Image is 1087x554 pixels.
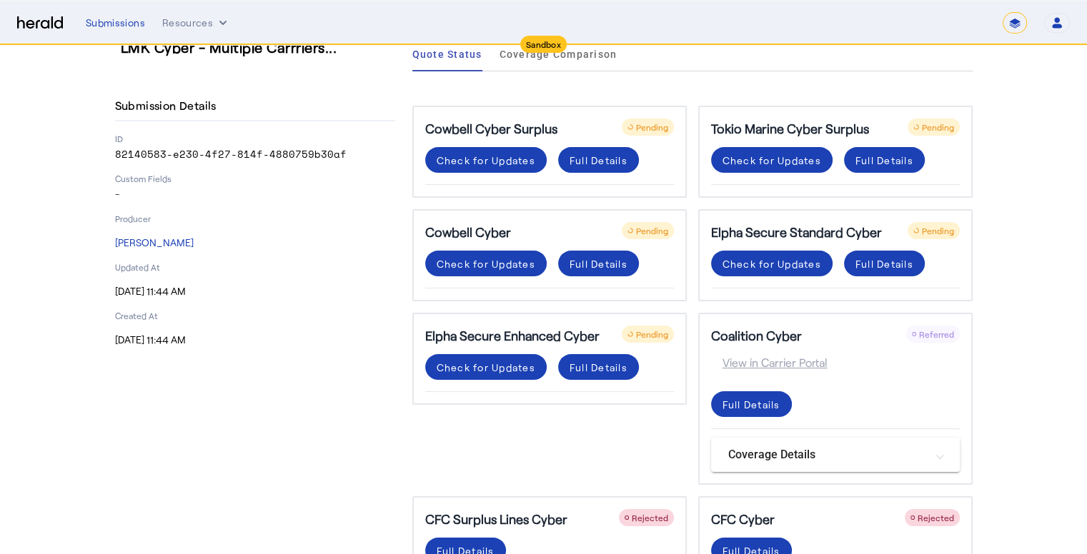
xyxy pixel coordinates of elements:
[711,391,792,417] button: Full Details
[115,284,395,298] p: [DATE] 11:44 AM
[636,226,668,236] span: Pending
[425,509,567,529] h5: CFC Surplus Lines Cyber
[500,37,617,71] a: Coverage Comparison
[558,354,639,380] button: Full Details
[711,354,828,371] span: View in Carrier Portal
[520,36,567,53] div: Sandbox
[723,153,821,168] div: Check for Updates
[844,251,925,276] button: Full Details
[425,119,557,138] h5: Cowbell Cyber Surplus
[570,360,627,375] div: Full Details
[437,256,535,271] div: Check for Updates
[115,236,395,250] p: [PERSON_NAME]
[723,256,821,271] div: Check for Updates
[918,513,954,523] span: Rejected
[922,226,954,236] span: Pending
[412,49,482,59] span: Quote Status
[711,147,833,173] button: Check for Updates
[115,261,395,273] p: Updated At
[558,251,639,276] button: Full Details
[636,329,668,339] span: Pending
[425,222,511,242] h5: Cowbell Cyber
[162,16,230,30] button: Resources dropdown menu
[723,397,780,412] div: Full Details
[115,187,395,201] p: -
[437,153,535,168] div: Check for Updates
[711,119,869,138] h5: Tokio Marine Cyber Surplus
[500,49,617,59] span: Coverage Comparison
[115,173,395,184] p: Custom Fields
[425,354,547,380] button: Check for Updates
[844,147,925,173] button: Full Details
[115,133,395,144] p: ID
[728,446,925,463] mat-panel-title: Coverage Details
[922,122,954,132] span: Pending
[412,37,482,71] a: Quote Status
[570,256,627,271] div: Full Details
[711,326,802,346] h5: Coalition Cyber
[919,329,954,339] span: Referred
[17,16,63,30] img: Herald Logo
[437,360,535,375] div: Check for Updates
[855,153,913,168] div: Full Details
[115,97,222,114] h4: Submission Details
[711,509,775,529] h5: CFC Cyber
[115,147,395,161] p: 82140583-e230-4f27-814f-4880759b30af
[425,326,600,346] h5: Elpha Secure Enhanced Cyber
[570,153,627,168] div: Full Details
[115,213,395,224] p: Producer
[86,16,145,30] div: Submissions
[558,147,639,173] button: Full Details
[855,256,913,271] div: Full Details
[636,122,668,132] span: Pending
[425,251,547,276] button: Check for Updates
[425,147,547,173] button: Check for Updates
[711,438,960,472] mat-expansion-panel-header: Coverage Details
[632,513,668,523] span: Rejected
[711,251,833,276] button: Check for Updates
[115,310,395,321] p: Created At
[115,333,395,347] p: [DATE] 11:44 AM
[711,222,882,242] h5: Elpha Secure Standard Cyber
[121,37,401,57] h3: LMK Cyber - Multiple Carrriers...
